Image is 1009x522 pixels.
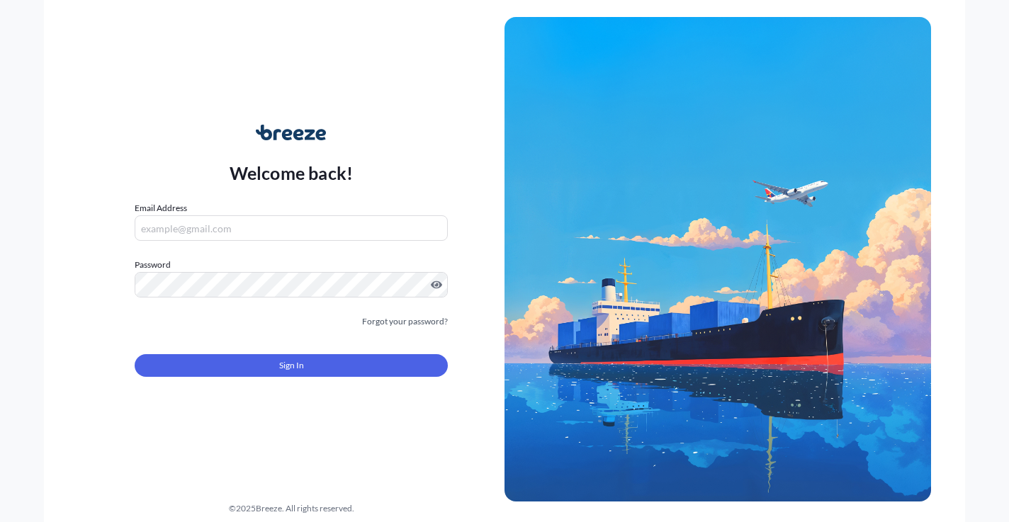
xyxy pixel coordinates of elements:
label: Password [135,258,448,272]
label: Email Address [135,201,187,215]
div: © 2025 Breeze. All rights reserved. [78,501,504,516]
button: Show password [431,279,442,290]
input: example@gmail.com [135,215,448,241]
p: Welcome back! [230,161,354,184]
span: Sign In [279,358,304,373]
button: Sign In [135,354,448,377]
a: Forgot your password? [362,314,448,329]
img: Ship illustration [504,17,931,501]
